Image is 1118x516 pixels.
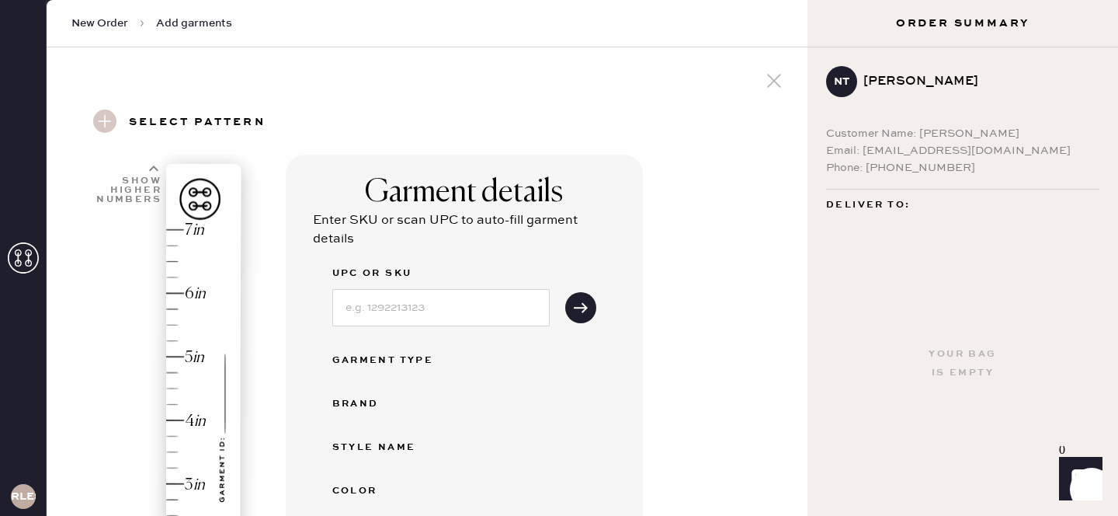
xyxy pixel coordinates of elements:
div: Email: [EMAIL_ADDRESS][DOMAIN_NAME] [826,142,1099,159]
div: 7 [185,220,193,241]
div: Phone: [PHONE_NUMBER] [826,159,1099,176]
span: Deliver to: [826,196,910,214]
div: Customer Name: [PERSON_NAME] [826,125,1099,142]
iframe: Front Chat [1044,446,1111,513]
h3: RLESA [11,491,36,502]
label: UPC or SKU [332,264,550,283]
div: [PERSON_NAME] [863,72,1087,91]
span: New Order [71,16,128,31]
div: Enter SKU or scan UPC to auto-fill garment details [313,211,616,249]
div: Garment Type [332,351,457,370]
div: Garment details [365,174,563,211]
div: Style name [332,438,457,457]
div: Show higher numbers [95,176,161,204]
span: Add garments [156,16,232,31]
div: Brand [332,395,457,413]
h3: Select pattern [129,110,266,136]
div: Your bag is empty [929,345,996,382]
h3: NT [834,76,849,87]
input: e.g. 1292213123 [332,289,550,326]
div: in [193,220,204,241]
div: Color [332,482,457,500]
h3: Order Summary [807,16,1118,31]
